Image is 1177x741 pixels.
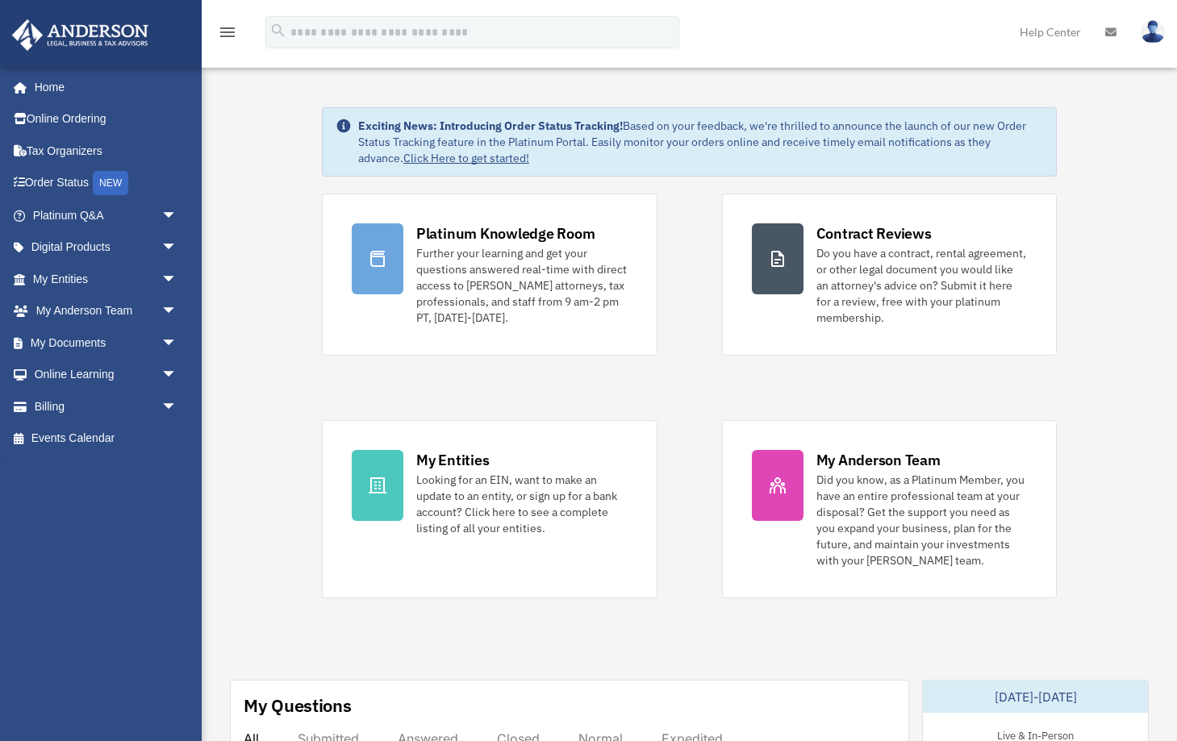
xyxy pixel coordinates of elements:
span: arrow_drop_down [161,390,194,423]
span: arrow_drop_down [161,231,194,264]
img: User Pic [1141,20,1165,44]
div: My Questions [244,693,352,718]
a: My Entities Looking for an EIN, want to make an update to an entity, or sign up for a bank accoun... [322,420,657,598]
a: Order StatusNEW [11,167,202,200]
span: arrow_drop_down [161,295,194,328]
div: Looking for an EIN, want to make an update to an entity, or sign up for a bank account? Click her... [416,472,628,536]
div: Contract Reviews [816,223,932,244]
i: menu [218,23,237,42]
a: My Documentsarrow_drop_down [11,327,202,359]
a: My Anderson Team Did you know, as a Platinum Member, you have an entire professional team at your... [722,420,1058,598]
a: Home [11,71,202,103]
strong: Exciting News: Introducing Order Status Tracking! [358,119,623,133]
a: My Entitiesarrow_drop_down [11,263,202,295]
span: arrow_drop_down [161,359,194,392]
a: Events Calendar [11,423,202,455]
a: Online Learningarrow_drop_down [11,359,202,391]
img: Anderson Advisors Platinum Portal [7,19,153,51]
div: NEW [93,171,128,195]
a: Tax Organizers [11,135,202,167]
div: My Anderson Team [816,450,941,470]
div: Based on your feedback, we're thrilled to announce the launch of our new Order Status Tracking fe... [358,118,1043,166]
a: Platinum Q&Aarrow_drop_down [11,199,202,231]
a: Online Ordering [11,103,202,135]
span: arrow_drop_down [161,263,194,296]
div: Further your learning and get your questions answered real-time with direct access to [PERSON_NAM... [416,245,628,326]
a: Billingarrow_drop_down [11,390,202,423]
i: search [269,22,287,40]
div: My Entities [416,450,489,470]
a: Click Here to get started! [403,151,529,165]
a: Contract Reviews Do you have a contract, rental agreement, or other legal document you would like... [722,194,1058,356]
div: Platinum Knowledge Room [416,223,595,244]
a: Platinum Knowledge Room Further your learning and get your questions answered real-time with dire... [322,194,657,356]
a: My Anderson Teamarrow_drop_down [11,295,202,327]
div: Do you have a contract, rental agreement, or other legal document you would like an attorney's ad... [816,245,1028,326]
span: arrow_drop_down [161,327,194,360]
div: Did you know, as a Platinum Member, you have an entire professional team at your disposal? Get th... [816,472,1028,568]
a: Digital Productsarrow_drop_down [11,231,202,264]
div: [DATE]-[DATE] [923,681,1148,713]
span: arrow_drop_down [161,199,194,232]
a: menu [218,28,237,42]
